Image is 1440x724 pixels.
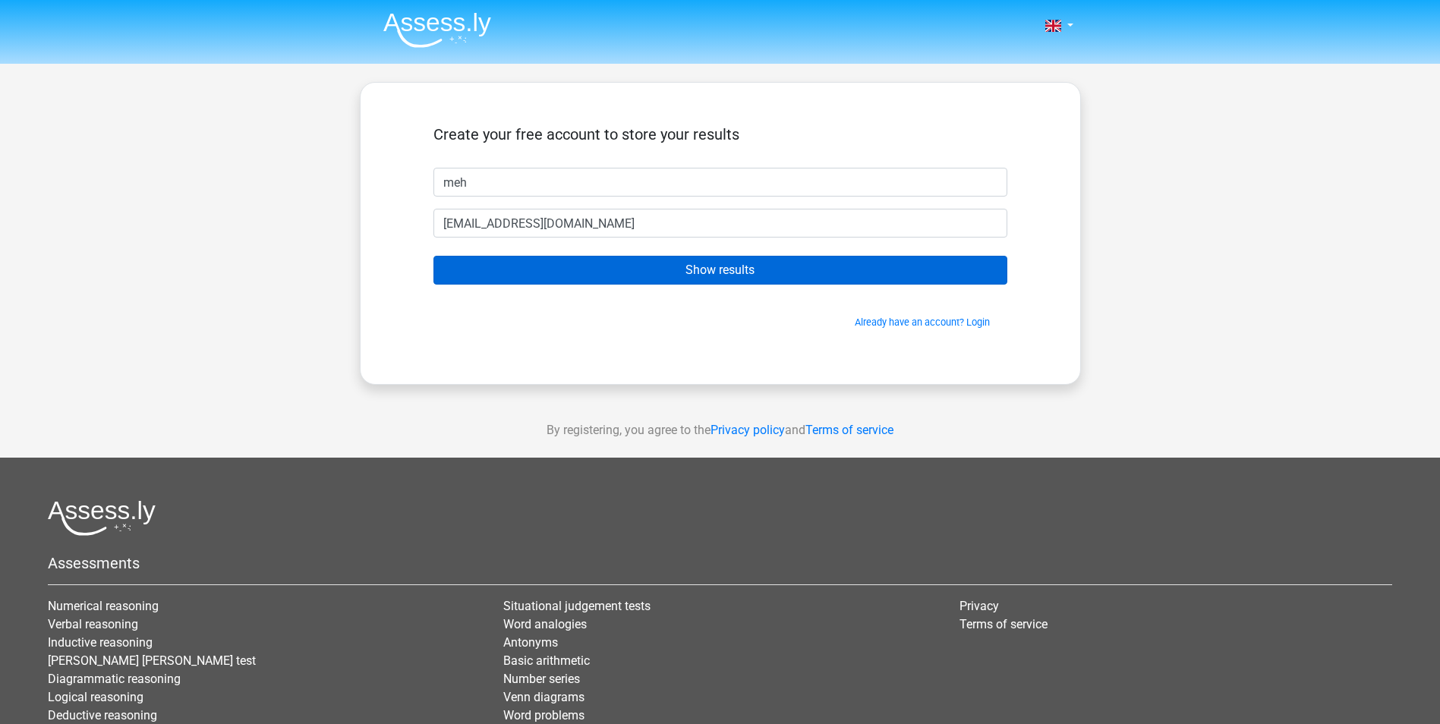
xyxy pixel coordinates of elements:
[959,599,999,613] a: Privacy
[48,617,138,631] a: Verbal reasoning
[383,12,491,48] img: Assessly
[503,635,558,650] a: Antonyms
[433,256,1007,285] input: Show results
[433,209,1007,238] input: Email
[855,316,990,328] a: Already have an account? Login
[959,617,1048,631] a: Terms of service
[805,423,893,437] a: Terms of service
[503,653,590,668] a: Basic arithmetic
[503,599,651,613] a: Situational judgement tests
[48,500,156,536] img: Assessly logo
[48,635,153,650] a: Inductive reasoning
[48,653,256,668] a: [PERSON_NAME] [PERSON_NAME] test
[48,690,143,704] a: Logical reasoning
[433,168,1007,197] input: First name
[48,599,159,613] a: Numerical reasoning
[503,690,585,704] a: Venn diagrams
[711,423,785,437] a: Privacy policy
[48,554,1392,572] h5: Assessments
[48,672,181,686] a: Diagrammatic reasoning
[503,708,585,722] a: Word problems
[48,708,157,722] a: Deductive reasoning
[503,617,587,631] a: Word analogies
[503,672,580,686] a: Number series
[433,125,1007,143] h5: Create your free account to store your results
